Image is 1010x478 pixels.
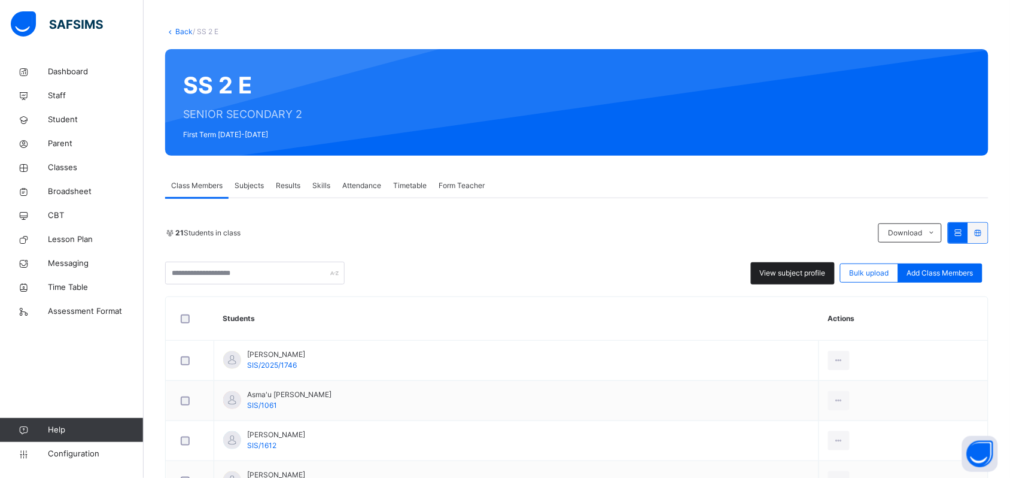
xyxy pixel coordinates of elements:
[48,138,144,150] span: Parent
[247,401,277,410] span: SIS/1061
[48,448,143,460] span: Configuration
[247,441,276,450] span: SIS/1612
[247,429,305,440] span: [PERSON_NAME]
[48,186,144,198] span: Broadsheet
[11,11,103,37] img: safsims
[175,27,193,36] a: Back
[247,389,331,400] span: Asma'u [PERSON_NAME]
[171,180,223,191] span: Class Members
[193,27,218,36] span: / SS 2 E
[48,305,144,317] span: Assessment Format
[48,162,144,174] span: Classes
[819,297,988,341] th: Actions
[439,180,485,191] span: Form Teacher
[175,228,241,238] span: Students in class
[342,180,381,191] span: Attendance
[850,268,889,279] span: Bulk upload
[393,180,427,191] span: Timetable
[48,282,144,294] span: Time Table
[48,258,144,270] span: Messaging
[907,268,974,279] span: Add Class Members
[235,180,264,191] span: Subjects
[888,228,922,238] span: Download
[962,436,998,472] button: Open asap
[175,228,184,237] b: 21
[312,180,330,191] span: Skills
[276,180,300,191] span: Results
[48,114,144,126] span: Student
[48,424,143,436] span: Help
[48,234,144,246] span: Lesson Plan
[48,90,144,102] span: Staff
[247,349,305,360] span: [PERSON_NAME]
[48,66,144,78] span: Dashboard
[247,361,297,370] span: SIS/2025/1746
[48,210,144,222] span: CBT
[214,297,819,341] th: Students
[760,268,826,279] span: View subject profile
